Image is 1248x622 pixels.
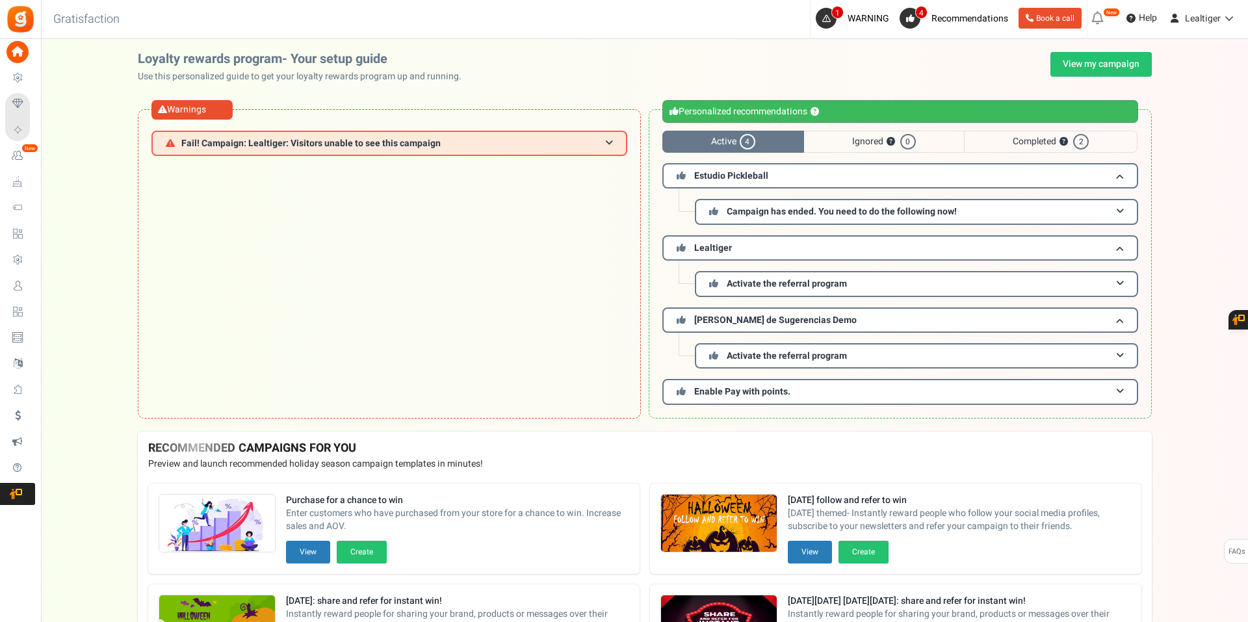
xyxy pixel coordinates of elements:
span: 1 [831,6,844,19]
button: ? [1059,138,1068,146]
strong: Purchase for a chance to win [286,494,629,507]
span: Enable Pay with points. [694,385,790,398]
span: Lealtiger [694,241,732,255]
span: 2 [1073,134,1089,149]
div: Warnings [151,100,233,120]
a: Help [1121,8,1162,29]
button: View [286,541,330,564]
strong: [DATE][DATE] [DATE][DATE]: share and refer for instant win! [788,595,1131,608]
span: WARNING [848,12,889,25]
em: New [1103,8,1120,17]
strong: [DATE] follow and refer to win [788,494,1131,507]
button: ? [811,108,819,116]
span: Lealtiger [1185,12,1221,25]
a: Book a call [1019,8,1082,29]
span: [DATE] themed- Instantly reward people who follow your social media profiles, subscribe to your n... [788,507,1131,533]
strong: [DATE]: share and refer for instant win! [286,595,629,608]
a: View my campaign [1050,52,1152,77]
h3: Gratisfaction [39,6,134,32]
span: Activate the referral program [727,349,847,363]
span: Active [662,131,804,153]
p: Preview and launch recommended holiday season campaign templates in minutes! [148,458,1141,471]
img: Recommended Campaigns [159,495,275,553]
span: Estudio Pickleball [694,169,768,183]
img: Gratisfaction [6,5,35,34]
span: Completed [964,131,1137,153]
span: 4 [915,6,928,19]
h4: RECOMMENDED CAMPAIGNS FOR YOU [148,442,1141,455]
em: New [21,144,38,153]
span: [PERSON_NAME] de Sugerencias Demo [694,313,857,327]
h2: Loyalty rewards program- Your setup guide [138,52,472,66]
a: New [5,145,35,167]
span: 4 [740,134,755,149]
button: Create [337,541,387,564]
span: Recommendations [931,12,1008,25]
img: Recommended Campaigns [661,495,777,553]
span: Help [1136,12,1157,25]
span: Fail! Campaign: Lealtiger: Visitors unable to see this campaign [181,138,441,148]
span: Activate the referral program [727,277,847,291]
div: Personalized recommendations [662,100,1138,123]
span: Enter customers who have purchased from your store for a chance to win. Increase sales and AOV. [286,507,629,533]
a: 1 WARNING [816,8,894,29]
span: Campaign has ended. You need to do the following now! [727,205,957,218]
span: Ignored [804,131,964,153]
a: 4 Recommendations [900,8,1013,29]
button: ? [887,138,895,146]
span: FAQs [1228,539,1245,564]
button: Create [838,541,889,564]
button: View [788,541,832,564]
span: 0 [900,134,916,149]
p: Use this personalized guide to get your loyalty rewards program up and running. [138,70,472,83]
